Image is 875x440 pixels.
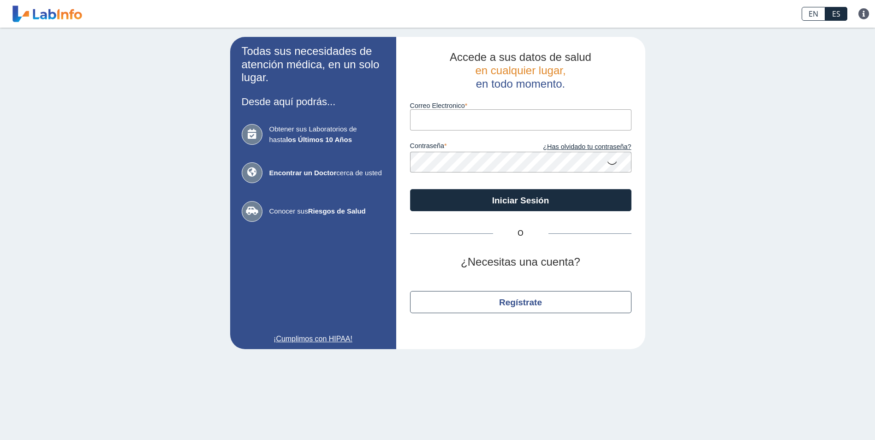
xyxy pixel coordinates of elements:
[410,256,631,269] h2: ¿Necesitas una cuenta?
[269,168,385,178] span: cerca de usted
[242,333,385,345] a: ¡Cumplimos con HIPAA!
[825,7,847,21] a: ES
[476,77,565,90] span: en todo momento.
[308,207,366,215] b: Riesgos de Salud
[410,189,631,211] button: Iniciar Sesión
[269,169,337,177] b: Encontrar un Doctor
[410,291,631,313] button: Regístrate
[410,102,631,109] label: Correo Electronico
[521,142,631,152] a: ¿Has olvidado tu contraseña?
[286,136,352,143] b: los Últimos 10 Años
[242,96,385,107] h3: Desde aquí podrás...
[242,45,385,84] h2: Todas sus necesidades de atención médica, en un solo lugar.
[410,142,521,152] label: contraseña
[493,228,548,239] span: O
[475,64,565,77] span: en cualquier lugar,
[450,51,591,63] span: Accede a sus datos de salud
[269,124,385,145] span: Obtener sus Laboratorios de hasta
[802,7,825,21] a: EN
[269,206,385,217] span: Conocer sus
